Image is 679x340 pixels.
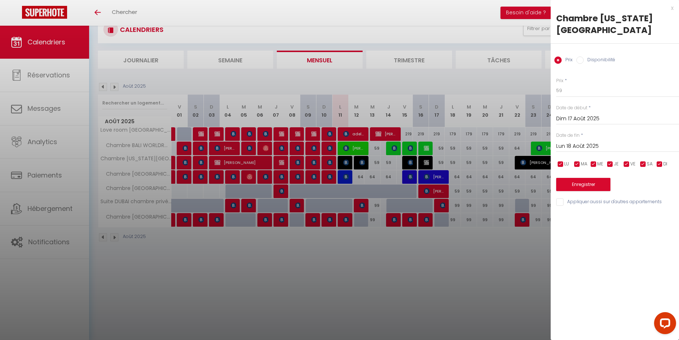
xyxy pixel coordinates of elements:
div: Chambre [US_STATE][GEOGRAPHIC_DATA] [556,12,674,36]
label: Disponibilité [584,56,615,65]
button: Enregistrer [556,178,610,191]
div: x [551,4,674,12]
span: ME [597,161,603,168]
label: Date de fin [556,132,580,139]
span: LU [564,161,569,168]
label: Prix [562,56,573,65]
span: SA [647,161,653,168]
span: MA [581,161,587,168]
span: JE [614,161,619,168]
label: Prix [556,77,564,84]
span: VE [630,161,635,168]
iframe: LiveChat chat widget [648,309,679,340]
label: Date de début [556,105,587,111]
span: DI [663,161,667,168]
